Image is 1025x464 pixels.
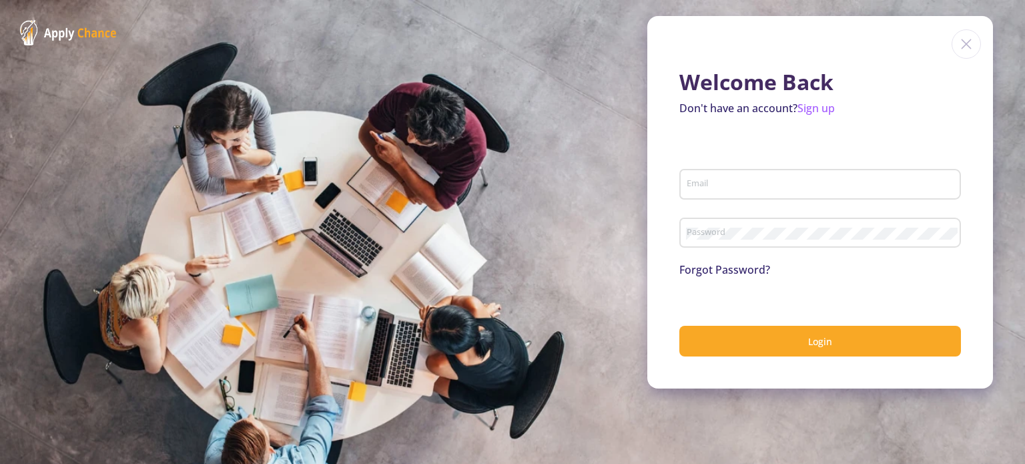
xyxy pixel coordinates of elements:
[679,100,961,116] p: Don't have an account?
[808,335,832,348] span: Login
[952,29,981,59] img: close icon
[20,20,117,45] img: ApplyChance Logo
[797,101,835,115] a: Sign up
[679,326,961,357] button: Login
[679,262,770,277] a: Forgot Password?
[679,69,961,95] h1: Welcome Back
